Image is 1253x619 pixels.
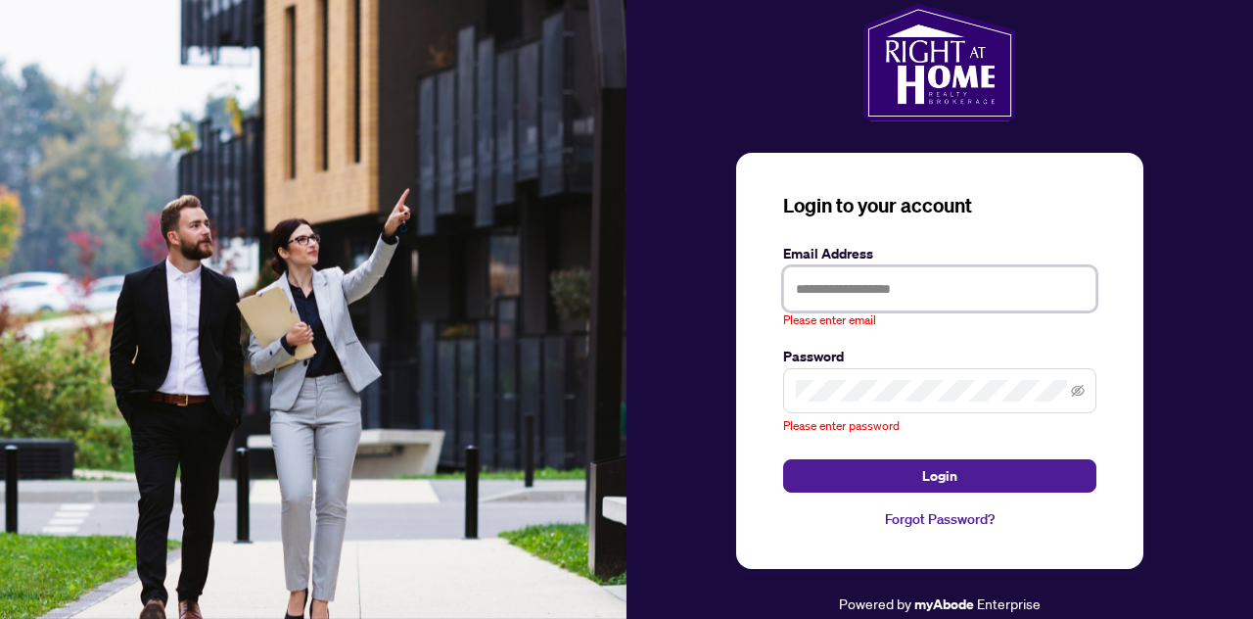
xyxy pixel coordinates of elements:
label: Email Address [783,243,1096,264]
span: Enterprise [977,595,1041,612]
span: eye-invisible [1071,384,1085,398]
span: Please enter password [783,418,900,433]
span: Login [922,460,957,492]
span: Please enter email [783,311,876,330]
button: Login [783,459,1096,493]
a: myAbode [914,594,974,615]
a: Forgot Password? [783,508,1096,530]
span: Powered by [839,595,911,612]
img: ma-logo [863,4,1015,121]
h3: Login to your account [783,192,1096,219]
label: Password [783,346,1096,367]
